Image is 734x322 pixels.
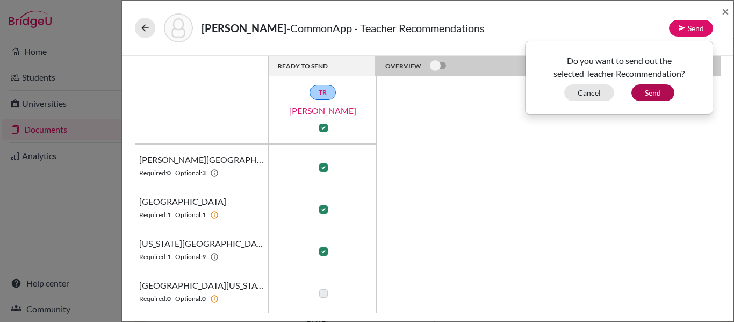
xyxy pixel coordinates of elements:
[139,252,167,262] span: Required:
[175,210,202,220] span: Optional:
[139,195,226,208] span: [GEOGRAPHIC_DATA]
[310,85,336,100] a: TR
[139,210,167,220] span: Required:
[202,22,286,34] strong: [PERSON_NAME]
[139,294,167,304] span: Required:
[202,252,206,262] b: 9
[564,84,614,101] button: Cancel
[385,60,446,73] div: OVERVIEW
[631,84,674,101] button: Send
[202,294,206,304] b: 0
[525,41,713,115] div: Send
[175,168,202,178] span: Optional:
[286,22,485,34] span: - CommonApp - Teacher Recommendations
[139,279,263,292] span: [GEOGRAPHIC_DATA][US_STATE]
[167,210,171,220] b: 1
[139,168,167,178] span: Required:
[167,294,171,304] b: 0
[202,168,206,178] b: 3
[269,56,377,76] th: READY TO SEND
[722,3,729,19] span: ×
[167,168,171,178] b: 0
[722,5,729,18] button: Close
[269,104,377,117] a: [PERSON_NAME]
[139,153,263,166] span: [PERSON_NAME][GEOGRAPHIC_DATA]
[167,252,171,262] b: 1
[534,54,704,80] p: Do you want to send out the selected Teacher Recommendation?
[175,252,202,262] span: Optional:
[202,210,206,220] b: 1
[669,20,713,37] button: Send
[175,294,202,304] span: Optional:
[139,237,263,250] span: [US_STATE][GEOGRAPHIC_DATA]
